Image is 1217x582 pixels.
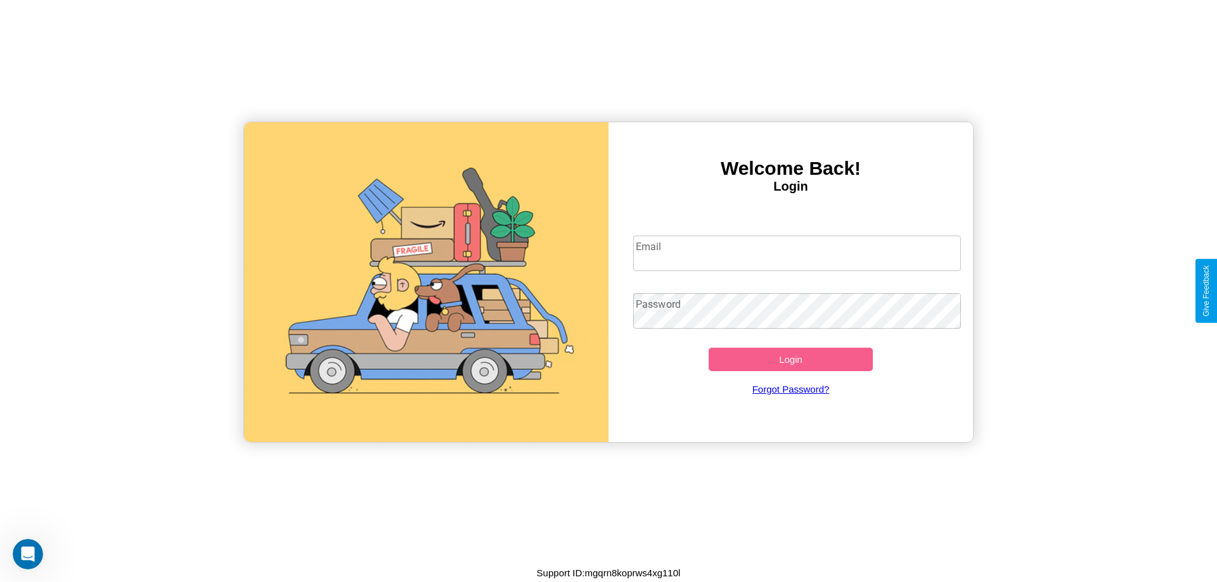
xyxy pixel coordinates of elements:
[709,348,873,371] button: Login
[13,539,43,569] iframe: Intercom live chat
[608,158,973,179] h3: Welcome Back!
[537,564,681,581] p: Support ID: mgqrn8koprws4xg110l
[1202,265,1211,317] div: Give Feedback
[608,179,973,194] h4: Login
[627,371,955,407] a: Forgot Password?
[244,122,608,442] img: gif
